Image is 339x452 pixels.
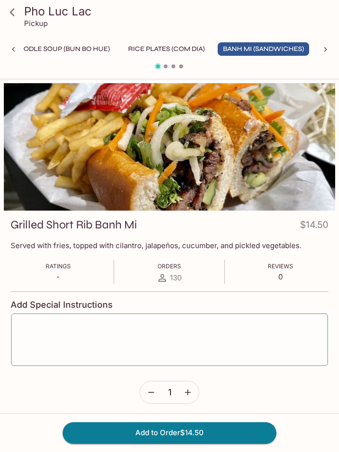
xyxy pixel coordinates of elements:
[11,300,328,310] h4: Add Special Instructions
[218,42,309,56] button: Banh Mi (Sandwiches)
[24,19,48,28] p: Pickup
[268,263,293,270] span: Reviews
[300,217,328,236] h4: $14.50
[4,83,335,211] div: Grilled Short Rib Banh Mi
[46,263,71,270] span: Ratings
[170,273,182,282] span: 130
[268,272,293,281] p: 0
[123,42,210,56] button: Rice Plates (Com Dia)
[157,263,181,270] span: Orders
[168,387,171,398] span: 1
[11,217,137,232] h3: Grilled Short Rib Banh Mi
[24,4,331,19] h3: Pho Luc Lac
[63,422,276,443] button: Add to Order$14.50
[46,272,71,281] p: -
[11,241,328,250] p: Served with fries, topped with cilantro, jalapeños, cucumber, and pickled vegetables.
